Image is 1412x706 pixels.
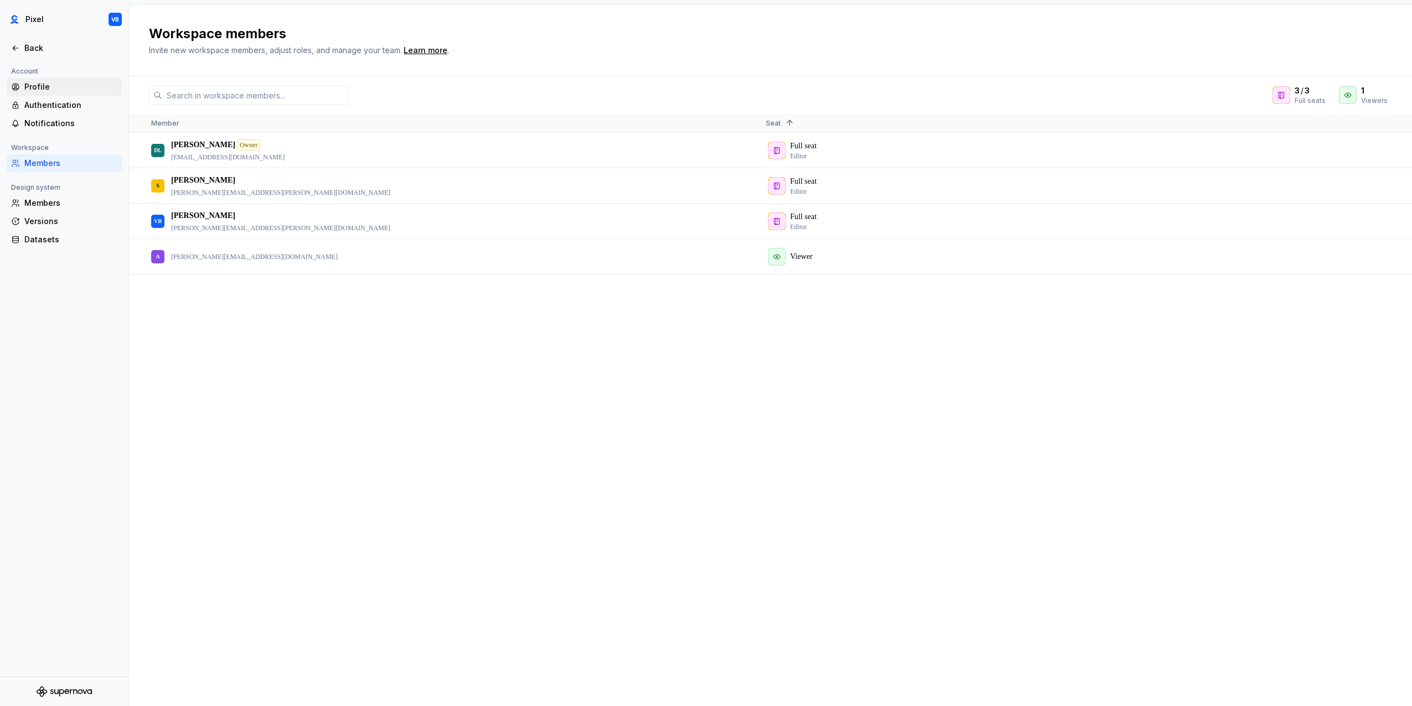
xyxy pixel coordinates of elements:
div: Full seats [1295,96,1326,105]
div: Members [24,198,117,209]
div: DL [154,139,162,161]
div: Pixel [25,14,44,25]
a: Profile [7,78,122,96]
p: [PERSON_NAME][EMAIL_ADDRESS][DOMAIN_NAME] [171,252,338,261]
input: Search in workspace members... [162,85,348,105]
div: Design system [7,181,65,194]
div: VB [154,210,162,232]
a: Learn more [404,45,447,56]
span: Seat [766,119,781,127]
span: . [402,46,449,55]
svg: Supernova Logo [37,686,92,697]
div: Account [7,65,43,78]
button: PixelVB [2,7,126,32]
div: Notifications [24,118,117,129]
span: Member [151,119,179,127]
p: [PERSON_NAME] [171,210,235,221]
a: Back [7,39,122,57]
p: [PERSON_NAME][EMAIL_ADDRESS][PERSON_NAME][DOMAIN_NAME] [171,224,390,232]
div: Back [24,43,117,54]
a: Notifications [7,115,122,132]
div: Authentication [24,100,117,111]
a: Versions [7,212,122,230]
span: 3 [1305,85,1310,96]
p: [PERSON_NAME][EMAIL_ADDRESS][PERSON_NAME][DOMAIN_NAME] [171,188,390,197]
div: Workspace [7,141,53,154]
div: Datasets [24,234,117,245]
div: Viewers [1361,96,1388,105]
a: Members [7,154,122,172]
div: VB [111,15,119,24]
p: [PERSON_NAME] [171,175,235,186]
div: A [156,246,159,267]
p: [PERSON_NAME] [171,139,235,150]
a: Members [7,194,122,212]
a: Datasets [7,231,122,248]
div: Profile [24,81,117,92]
a: Authentication [7,96,122,114]
div: Members [24,158,117,169]
h2: Workspace members [149,25,1379,43]
img: bb19a2ec-d894-4769-bb75-80dbd0d66205.png [8,13,21,26]
p: [EMAIL_ADDRESS][DOMAIN_NAME] [171,153,285,162]
span: Invite new workspace members, adjust roles, and manage your team. [149,45,402,55]
span: 1 [1361,85,1364,96]
div: / [1295,85,1326,96]
div: S [156,175,159,196]
div: Versions [24,216,117,227]
span: 3 [1295,85,1300,96]
div: Owner [238,139,260,150]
